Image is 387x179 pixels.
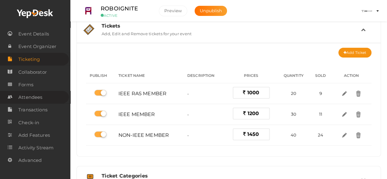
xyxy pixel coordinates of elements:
[102,23,361,29] div: Tickets
[247,131,259,137] span: 1450
[118,91,166,96] span: IEEE RAS MEMBER
[310,68,331,83] th: Sold
[18,91,42,103] span: Attendees
[184,68,225,83] th: Description
[341,111,348,117] img: edit.svg
[18,154,42,166] span: Advanced
[102,173,361,179] div: Ticket Categories
[247,90,259,95] span: 1000
[187,91,189,96] span: -
[319,112,322,117] span: 11
[195,6,227,16] button: Unpublish
[187,112,189,117] span: -
[118,132,169,138] span: NON-IEEE MEMBER
[291,112,296,117] span: 30
[80,32,378,37] a: Tickets Add, Edit and Remove tickets for your event
[355,90,362,97] img: delete.svg
[361,5,373,17] img: ACg8ocLqu5jM_oAeKNg0It_CuzWY7FqhiTBdQx-M6CjW58AJd_s4904=s100
[291,132,296,137] span: 40
[86,68,115,83] th: Publish
[18,142,54,154] span: Activity Stream
[277,68,310,83] th: Quantity
[187,133,189,138] span: -
[355,132,362,138] img: delete.svg
[18,117,39,129] span: Check-in
[101,13,150,18] small: ACTIVE
[18,79,33,91] span: Forms
[291,91,296,96] span: 20
[84,24,94,35] img: ticket.svg
[18,40,56,53] span: Event Organizer
[225,68,277,83] th: Prices
[18,129,50,141] span: Add Features
[247,110,259,116] span: 1200
[355,111,362,117] img: delete.svg
[18,53,40,65] span: Ticketing
[331,68,371,83] th: Action
[18,28,49,40] span: Event Details
[118,111,155,117] span: IEEE MEMBER
[200,8,222,13] span: Unpublish
[159,6,187,16] button: Preview
[18,104,47,116] span: Transactions
[82,5,95,17] img: RSPMBPJE_small.png
[102,29,192,36] label: Add, Edit and Remove tickets for your event
[319,91,322,96] span: 9
[338,48,371,58] button: Add Ticket
[341,132,348,138] img: edit.svg
[101,4,138,13] label: ROBOIGNITE
[318,132,323,137] span: 24
[341,90,348,97] img: edit.svg
[18,66,47,78] span: Collaborator
[115,68,184,83] th: Ticket Name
